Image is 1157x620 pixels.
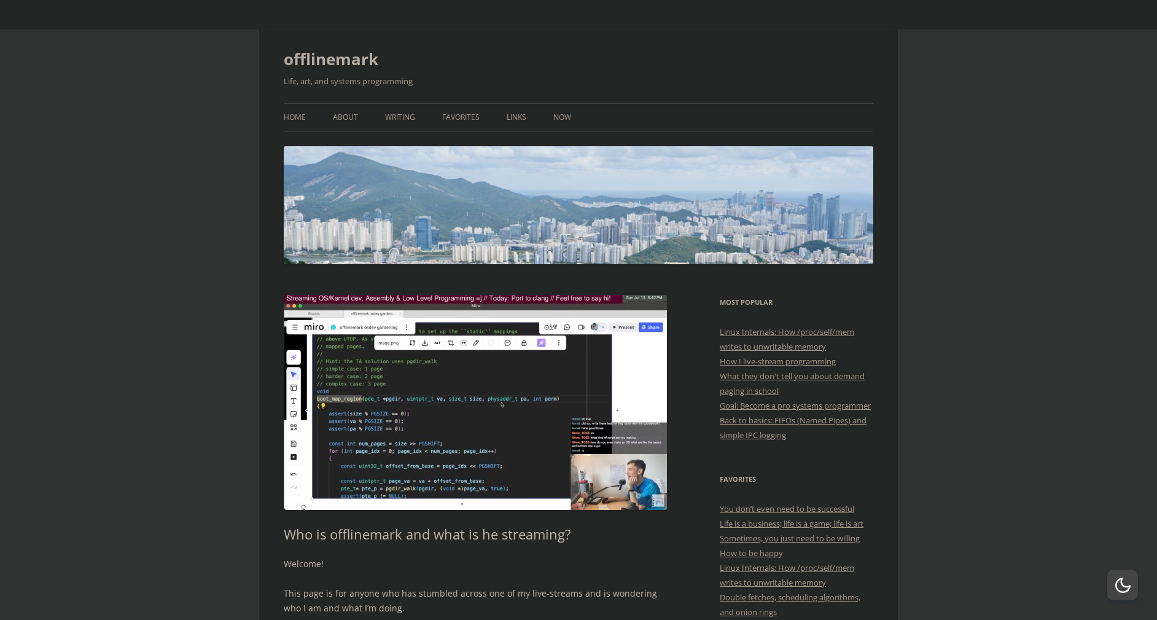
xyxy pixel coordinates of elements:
[284,557,668,571] p: Welcome!
[720,356,836,367] a: How I live-stream programming
[720,503,854,514] a: You don’t even need to be successful
[333,104,358,131] a: About
[720,518,863,529] a: Life is a business; life is a game; life is art
[720,415,867,441] a: Back to basics: FIFOs (Named Pipes) and simple IPC logging
[720,326,854,352] a: Linux Internals: How /proc/self/mem writes to unwritable memory
[284,526,668,542] h1: Who is offlinemark and what is he streaming?
[284,74,873,88] h2: Life, art, and systems programming
[385,104,415,131] a: Writing
[442,104,480,131] a: Favorites
[284,104,306,131] a: Home
[720,400,871,411] a: Goal: Become a pro systems programmer
[720,562,854,588] a: Linux Internals: How /proc/self/mem writes to unwritable memory
[284,586,668,616] p: This page is for anyone who has stumbled across one of my live-streams and is wondering who I am ...
[720,371,865,396] a: What they don't tell you about demand paging in school
[720,547,783,559] a: How to be happy
[720,533,860,544] a: Sometimes, you just need to be willing
[284,146,873,264] img: offlinemark
[507,104,526,131] a: Links
[284,44,378,74] a: offlinemark
[720,472,873,487] h3: Favorites
[720,592,860,618] a: Double fetches, scheduling algorithms, and onion rings
[720,295,873,310] h3: Most Popular
[553,104,571,131] a: Now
